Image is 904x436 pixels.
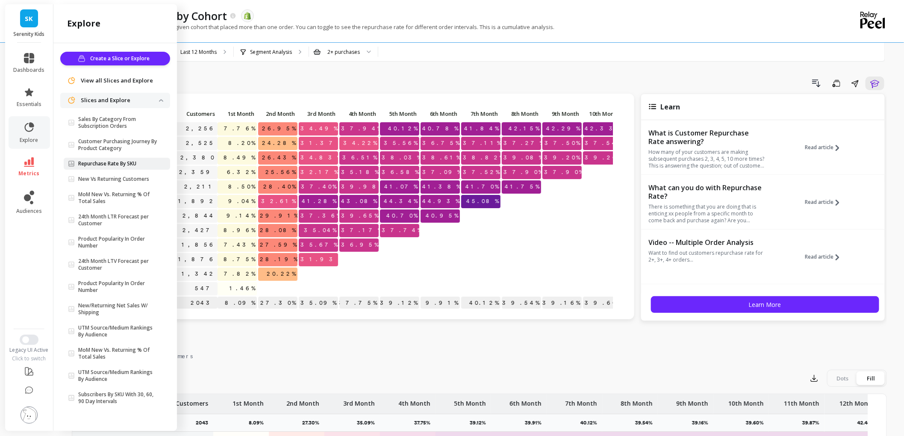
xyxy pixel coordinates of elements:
[805,183,846,222] button: Read article
[302,419,324,426] p: 27.30%
[180,239,218,251] a: 1,856
[67,18,100,29] h2: explore
[341,151,379,164] span: 36.51%
[5,355,53,362] div: Click to switch
[382,195,419,208] span: 44.34%
[805,199,833,206] span: Read article
[259,195,297,208] span: 32.61%
[805,128,846,167] button: Read article
[339,224,383,237] span: 37.17%
[327,48,360,56] div: 2+ purchases
[218,297,257,309] p: 8.09%
[299,297,338,309] p: 35.09%
[583,108,623,121] div: Toggle SortBy
[463,110,498,117] span: 7th Month
[177,166,218,179] a: 2,359
[651,296,879,313] button: Learn More
[339,166,380,179] span: 35.18%
[227,180,257,193] span: 8.50%
[385,209,419,222] span: 40.70%
[649,238,766,247] p: Video -- Multiple Order Analysis
[621,394,653,408] p: 8th Month
[299,151,343,164] span: 34.83%
[565,394,597,408] p: 7th Month
[264,166,297,179] span: 25.56%
[181,209,218,222] a: 2,844
[542,151,582,164] span: 39.20%
[244,12,251,20] img: api.shopify.svg
[180,268,218,280] a: 1,342
[217,108,258,121] div: Toggle SortBy
[78,213,159,227] p: 24th Month LTR Forecast per Customer
[302,224,338,237] span: 35.04%
[649,250,766,263] p: Want to find out customers repurchase rate for 2+, 3+, 4+ orders...
[299,239,339,251] span: 35.67%
[78,138,159,152] p: Customer Purchasing Journey By Product Category
[839,394,875,408] p: 12th Month
[168,110,215,117] span: Customers
[265,268,297,280] span: 20.22%
[421,195,461,208] span: 44.93%
[17,101,41,108] span: essentials
[502,137,545,150] span: 37.27%
[583,137,623,150] span: 37.54%
[380,297,419,309] p: 39.12%
[181,224,218,237] a: 2,427
[225,166,257,179] span: 6.32%
[545,122,582,135] span: 42.29%
[299,166,340,179] span: 32.17%
[583,122,624,135] span: 42.33%
[90,54,152,63] span: Create a Slice or Explore
[78,236,159,249] p: Product Popularity In Order Number
[225,209,257,222] span: 9.14%
[177,253,218,266] a: 1,876
[72,23,554,31] p: The percentage of customers in a given cohort that placed more than one order. You can toggle to ...
[509,394,542,408] p: 6th Month
[166,108,218,120] p: Customers
[380,166,421,179] span: 36.58%
[258,297,297,309] p: 27.30%
[398,394,430,408] p: 4th Month
[227,195,257,208] span: 9.04%
[5,347,53,354] div: Legacy UI Active
[78,280,159,294] p: Product Popularity In Order Number
[227,137,257,150] span: 8.20%
[503,180,541,193] span: 41.75%
[78,324,159,338] p: UTM Source/Medium Rankings By Audience
[380,108,419,120] p: 5th Month
[81,77,153,85] span: View all Slices and Explore
[300,195,338,208] span: 41.28%
[580,419,602,426] p: 40.12%
[260,137,297,150] span: 24.28%
[78,302,159,316] p: New/Returning Net Sales W/ Shipping
[339,297,379,309] p: 37.75%
[635,419,658,426] p: 39.54%
[78,258,159,271] p: 24th Month LTV Forecast per Customer
[299,137,344,150] span: 31.37%
[184,137,218,150] a: 2,525
[421,151,462,164] span: 38.61%
[502,151,545,164] span: 39.08%
[544,110,579,117] span: 9th Month
[525,419,547,426] p: 39.91%
[176,394,208,408] p: Customers
[258,108,297,120] p: 2nd Month
[805,253,833,260] span: Read article
[16,208,42,215] span: audiences
[258,239,298,251] span: 27.59%
[465,195,501,208] span: 45.08%
[461,108,501,120] p: 7th Month
[470,419,491,426] p: 39.12%
[339,239,380,251] span: 36.95%
[78,116,159,130] p: Sales By Category From Subscription Orders
[802,419,824,426] p: 39.87%
[649,183,766,200] p: What can you do with Repurchase Rate?
[258,209,300,222] span: 29.91%
[260,110,295,117] span: 2nd Month
[649,129,766,146] p: What is Customer Repurchase Rate answering?
[502,108,541,120] p: 8th Month
[298,108,339,121] div: Toggle SortBy
[542,108,582,120] p: 9th Month
[250,49,292,56] p: Segment Analysis
[179,151,218,164] a: 2,380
